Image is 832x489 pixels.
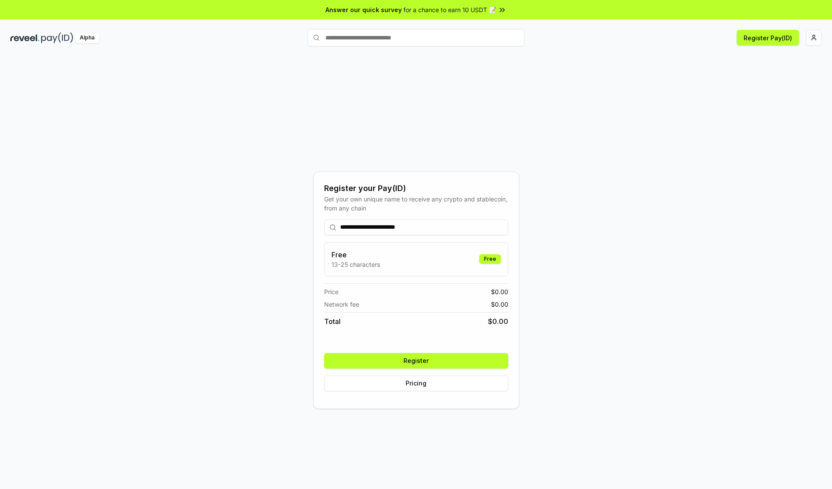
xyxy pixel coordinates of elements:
[324,316,341,327] span: Total
[331,249,380,260] h3: Free
[331,260,380,269] p: 13-25 characters
[10,32,39,43] img: reveel_dark
[488,316,508,327] span: $ 0.00
[403,5,496,14] span: for a chance to earn 10 USDT 📝
[324,182,508,194] div: Register your Pay(ID)
[324,194,508,213] div: Get your own unique name to receive any crypto and stablecoin, from any chain
[491,287,508,296] span: $ 0.00
[324,353,508,369] button: Register
[75,32,99,43] div: Alpha
[41,32,73,43] img: pay_id
[737,30,799,45] button: Register Pay(ID)
[325,5,402,14] span: Answer our quick survey
[324,300,359,309] span: Network fee
[491,300,508,309] span: $ 0.00
[324,287,338,296] span: Price
[324,376,508,391] button: Pricing
[479,254,501,264] div: Free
